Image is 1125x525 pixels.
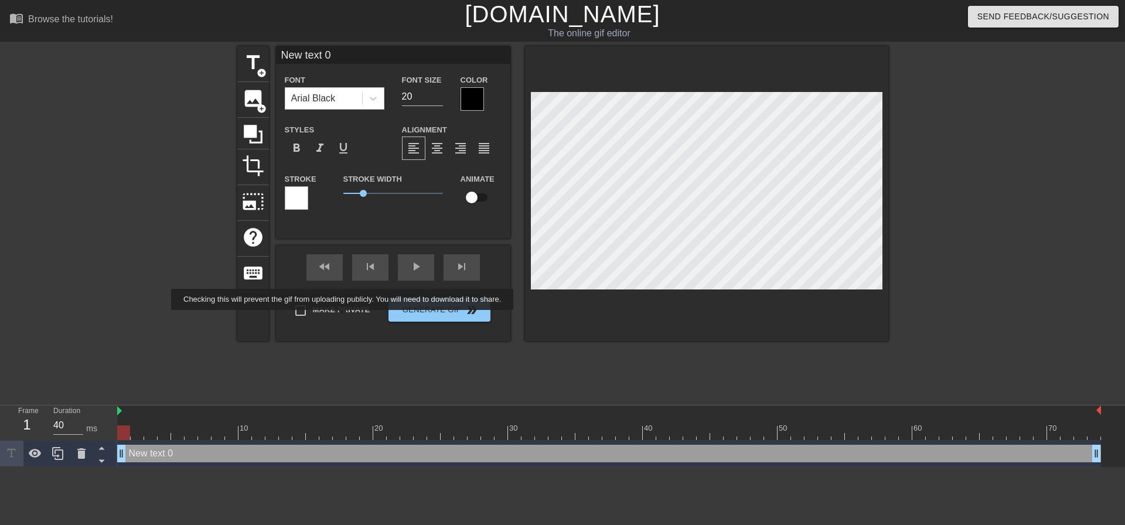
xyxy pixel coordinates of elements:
[343,173,402,185] label: Stroke Width
[291,91,336,105] div: Arial Black
[115,448,127,459] span: drag_handle
[374,422,385,434] div: 20
[28,14,113,24] div: Browse the tutorials!
[313,304,370,316] span: Make Private
[257,68,267,78] span: add_circle
[363,260,377,274] span: skip_previous
[430,141,444,155] span: format_align_center
[318,260,332,274] span: fast_rewind
[509,422,520,434] div: 30
[289,141,304,155] span: format_bold
[477,141,491,155] span: format_align_justify
[9,405,45,439] div: Frame
[18,414,36,435] div: 1
[381,26,797,40] div: The online gif editor
[285,173,316,185] label: Stroke
[242,87,264,110] span: image
[257,104,267,114] span: add_circle
[968,6,1119,28] button: Send Feedback/Suggestion
[977,9,1109,24] span: Send Feedback/Suggestion
[779,422,789,434] div: 50
[240,422,250,434] div: 10
[402,124,447,136] label: Alignment
[242,190,264,213] span: photo_size_select_large
[336,141,350,155] span: format_underline
[407,141,421,155] span: format_align_left
[242,262,264,284] span: keyboard
[461,74,488,86] label: Color
[285,124,315,136] label: Styles
[454,141,468,155] span: format_align_right
[9,11,113,29] a: Browse the tutorials!
[409,260,423,274] span: play_arrow
[465,1,660,27] a: [DOMAIN_NAME]
[465,303,479,317] span: double_arrow
[242,226,264,248] span: help
[913,422,924,434] div: 60
[644,422,654,434] div: 40
[9,11,23,25] span: menu_book
[455,260,469,274] span: skip_next
[388,298,490,322] button: Generate Gif
[242,155,264,177] span: crop
[86,422,97,435] div: ms
[1048,422,1059,434] div: 70
[1090,448,1102,459] span: drag_handle
[285,74,305,86] label: Font
[53,408,80,415] label: Duration
[313,141,327,155] span: format_italic
[402,74,442,86] label: Font Size
[1096,405,1101,415] img: bound-end.png
[242,52,264,74] span: title
[461,173,495,185] label: Animate
[393,303,485,317] span: Generate Gif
